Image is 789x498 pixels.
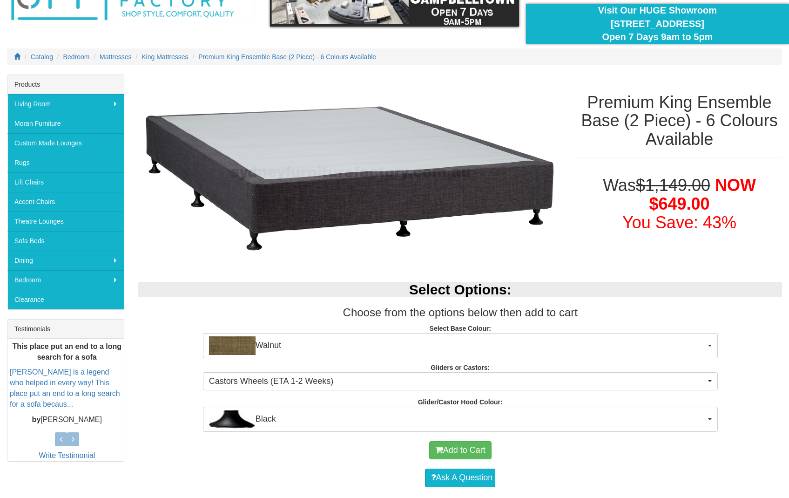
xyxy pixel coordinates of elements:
b: This place put an end to a long search for a sofa [12,342,121,361]
button: Add to Cart [429,441,492,460]
a: Living Room [7,94,124,114]
a: [PERSON_NAME] is a legend who helped in every way! This place put an end to a long search for a s... [10,368,120,408]
a: Catalog [31,53,53,61]
h3: Choose from the options below then add to cart [138,307,782,319]
button: Castors Wheels (ETA 1-2 Weeks) [203,372,718,391]
img: Walnut [209,336,256,355]
b: Select Options: [409,282,512,297]
a: Moran Furniture [7,114,124,133]
h1: Premium King Ensemble Base (2 Piece) - 6 Colours Available [577,93,782,149]
span: NOW $649.00 [649,176,755,213]
a: Custom Made Lounges [7,133,124,153]
a: Mattresses [100,53,131,61]
a: Theatre Lounges [7,211,124,231]
a: Accent Chairs [7,192,124,211]
a: Clearance [7,290,124,309]
div: Products [7,75,124,94]
a: King Mattresses [142,53,188,61]
strong: Glider/Castor Hood Colour: [418,398,503,406]
button: WalnutWalnut [203,333,718,358]
a: Ask A Question [425,469,495,487]
img: Black [209,410,256,429]
strong: Select Base Colour: [430,325,491,332]
a: Sofa Beds [7,231,124,251]
span: Castors Wheels (ETA 1-2 Weeks) [209,375,706,388]
a: Rugs [7,153,124,172]
a: Lift Chairs [7,172,124,192]
h1: Was [577,176,782,232]
span: Black [209,410,706,429]
a: Write Testimonial [39,451,95,459]
del: $1,149.00 [636,176,710,195]
font: You Save: 43% [622,213,736,232]
a: Dining [7,251,124,270]
a: Bedroom [63,53,90,61]
strong: Gliders or Castors: [431,364,490,371]
div: Testimonials [7,320,124,339]
p: [PERSON_NAME] [10,415,124,425]
span: Walnut [209,336,706,355]
a: Bedroom [7,270,124,290]
button: BlackBlack [203,407,718,432]
a: Premium King Ensemble Base (2 Piece) - 6 Colours Available [198,53,376,61]
div: Visit Our HUGE Showroom [STREET_ADDRESS] Open 7 Days 9am to 5pm [533,4,782,44]
b: by [32,416,41,423]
